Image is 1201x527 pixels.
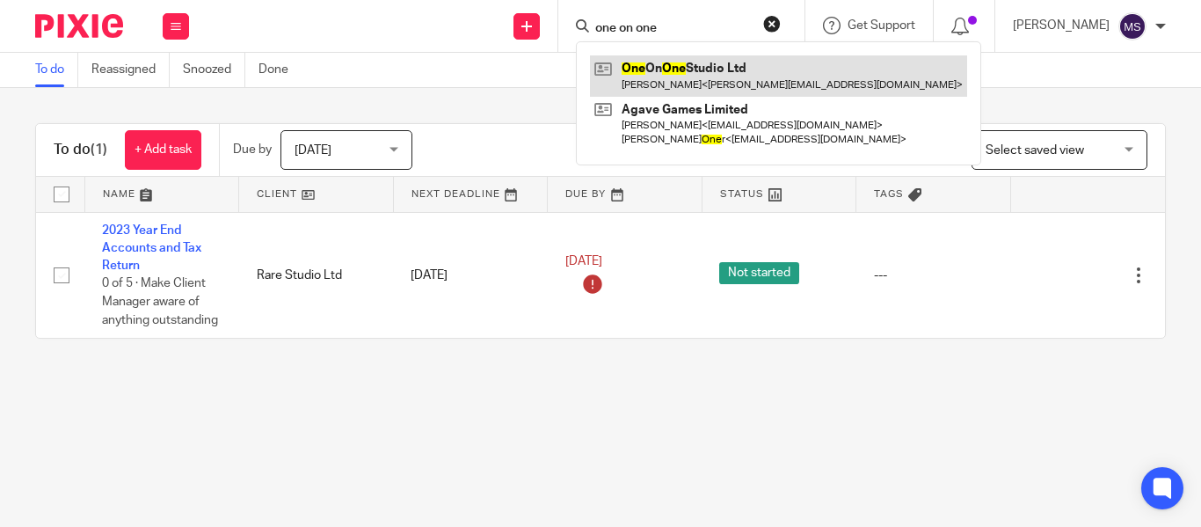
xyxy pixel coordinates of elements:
[1013,17,1110,34] p: [PERSON_NAME]
[1118,12,1146,40] img: svg%3E
[125,130,201,170] a: + Add task
[35,53,78,87] a: To do
[102,224,201,273] a: 2023 Year End Accounts and Tax Return
[54,141,107,159] h1: To do
[233,141,272,158] p: Due by
[874,189,904,199] span: Tags
[91,143,107,157] span: (1)
[719,262,799,284] span: Not started
[848,19,915,32] span: Get Support
[763,15,781,33] button: Clear
[593,21,752,37] input: Search
[239,212,394,338] td: Rare Studio Ltd
[295,144,331,157] span: [DATE]
[35,14,123,38] img: Pixie
[102,278,218,326] span: 0 of 5 · Make Client Manager aware of anything outstanding
[565,255,602,267] span: [DATE]
[91,53,170,87] a: Reassigned
[258,53,302,87] a: Done
[986,144,1084,157] span: Select saved view
[874,267,994,284] div: ---
[183,53,245,87] a: Snoozed
[393,212,548,338] td: [DATE]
